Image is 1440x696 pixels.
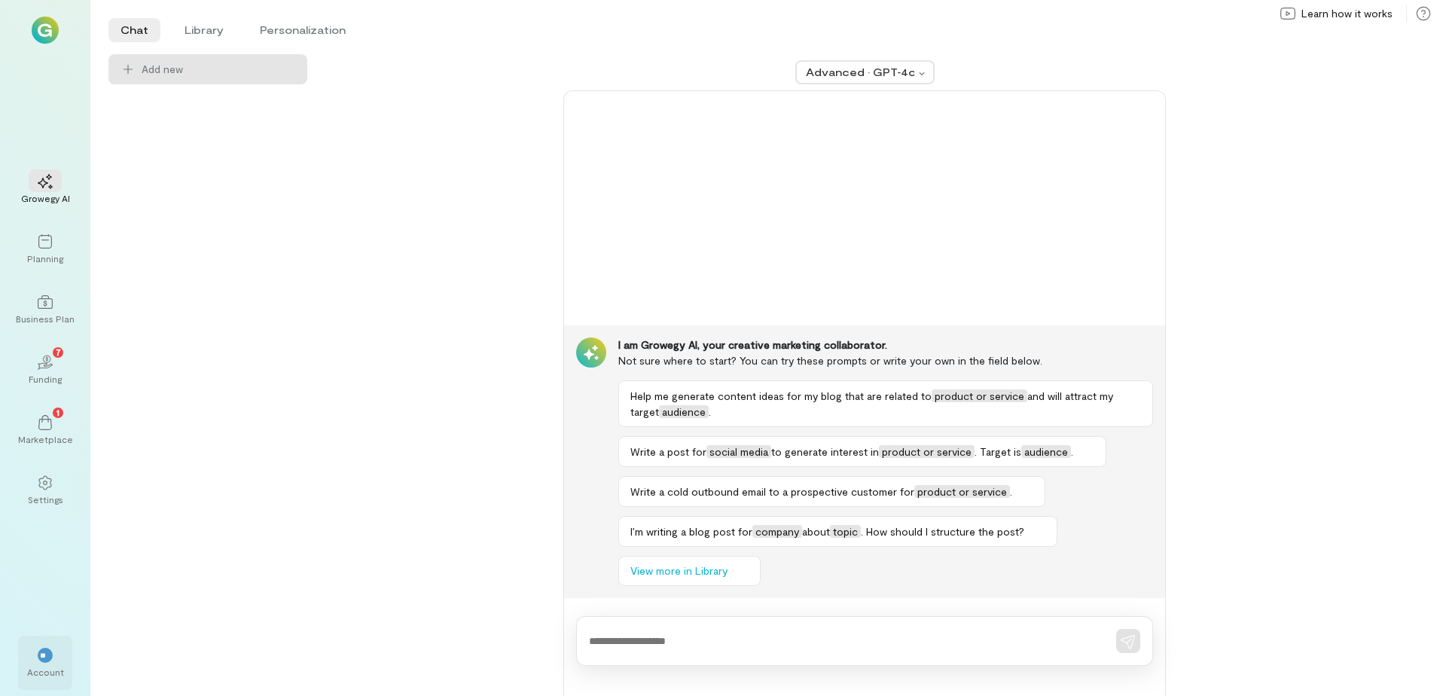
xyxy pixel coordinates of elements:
span: audience [659,405,709,418]
span: Learn how it works [1301,6,1393,21]
button: Write a cold outbound email to a prospective customer forproduct or service. [618,476,1045,507]
span: . Target is [975,445,1021,458]
span: Add new [142,62,295,77]
a: Business Plan [18,282,72,337]
span: social media [706,445,771,458]
button: Write a post forsocial mediato generate interest inproduct or service. Target isaudience. [618,436,1106,467]
span: . [1010,485,1012,498]
div: Account [27,666,64,678]
div: Not sure where to start? You can try these prompts or write your own in the field below. [618,353,1153,368]
span: to generate interest in [771,445,879,458]
a: Marketplace [18,403,72,457]
span: Help me generate content ideas for my blog that are related to [630,389,932,402]
span: . [709,405,711,418]
div: Settings [28,493,63,505]
span: 7 [56,345,61,359]
span: . [1071,445,1073,458]
div: Business Plan [16,313,75,325]
span: audience [1021,445,1071,458]
span: product or service [879,445,975,458]
div: I am Growegy AI, your creative marketing collaborator. [618,337,1153,353]
li: Library [172,18,236,42]
div: Funding [29,373,62,385]
button: Help me generate content ideas for my blog that are related toproduct or serviceand will attract ... [618,380,1153,427]
a: Growegy AI [18,162,72,216]
button: View more in Library [618,556,761,586]
div: Marketplace [18,433,73,445]
span: topic [830,525,861,538]
li: Chat [108,18,160,42]
span: Write a cold outbound email to a prospective customer for [630,485,914,498]
span: View more in Library [630,563,728,578]
div: Planning [27,252,63,264]
span: 1 [56,405,59,419]
span: Write a post for [630,445,706,458]
span: product or service [932,389,1027,402]
span: about [802,525,830,538]
span: company [752,525,802,538]
button: I’m writing a blog post forcompanyabouttopic. How should I structure the post? [618,516,1057,547]
span: product or service [914,485,1010,498]
li: Personalization [248,18,358,42]
a: Settings [18,463,72,517]
div: Growegy AI [21,192,70,204]
span: I’m writing a blog post for [630,525,752,538]
span: . How should I structure the post? [861,525,1024,538]
div: Advanced · GPT‑4o [806,65,914,80]
a: Funding [18,343,72,397]
a: Planning [18,222,72,276]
